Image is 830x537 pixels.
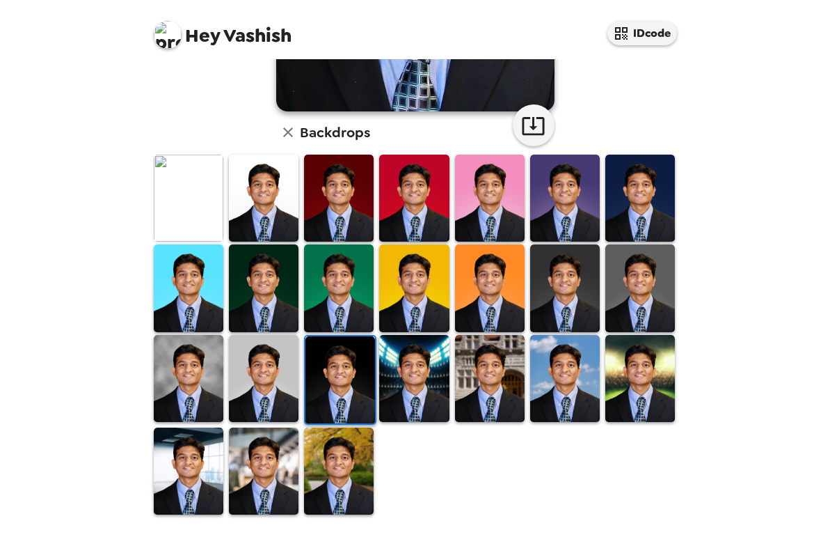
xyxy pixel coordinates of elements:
[185,23,220,48] span: Hey
[300,121,370,143] h6: Backdrops
[154,21,182,49] img: profile pic
[154,14,292,45] span: Vashish
[154,155,223,242] img: Original
[607,21,677,45] button: IDcode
